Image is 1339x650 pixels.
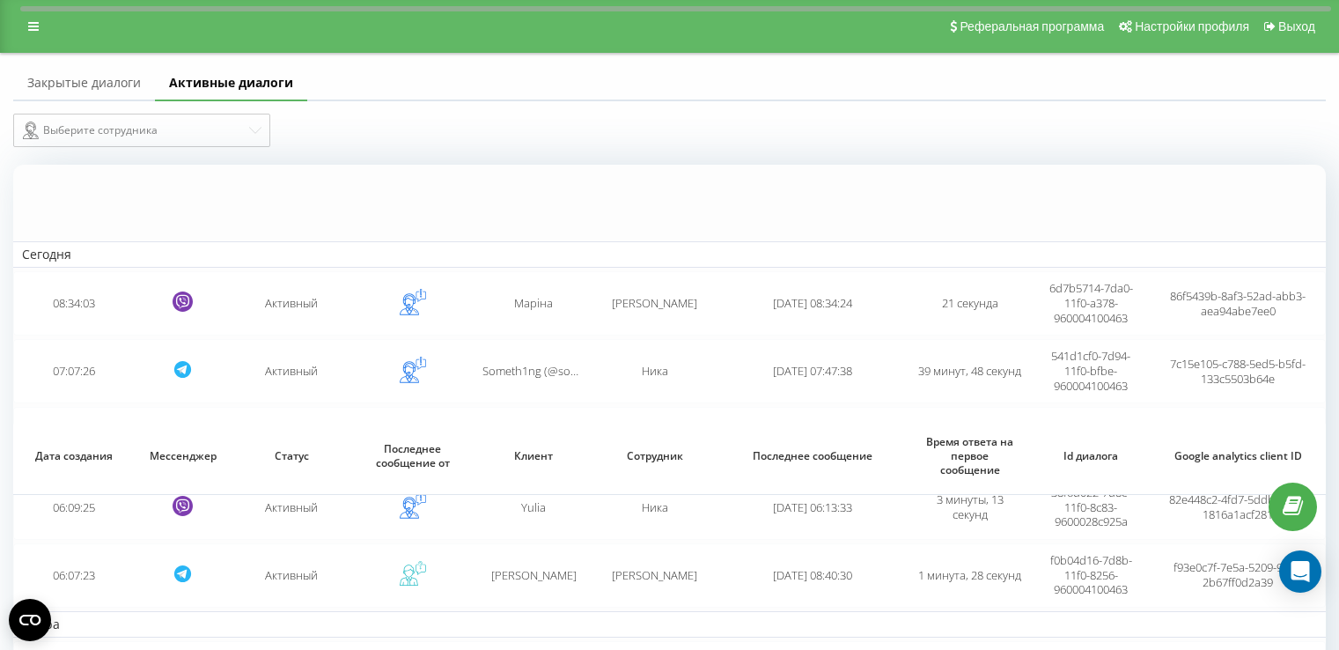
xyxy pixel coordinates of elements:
[232,407,353,471] td: Активный
[514,295,553,311] span: Маріна
[923,435,1017,476] span: Время ответа на первое сообщение
[1279,550,1321,593] div: Open Intercom Messenger
[232,475,353,539] td: Активный
[23,120,246,141] div: Выберите сотрудника
[147,449,218,463] span: Мессенджер
[13,66,155,101] a: Закрытые диалоги
[173,292,193,312] svg: Viber
[1169,491,1306,522] span: 82e448c2-4fd7-5ddb-8204-1816a1acf281
[1049,280,1133,326] span: 6d7b5714-7da0-11f0-a378-960004100463
[960,19,1104,33] span: Реферальная программа
[909,407,1031,471] td: 4 минуты, 39 секунд
[366,442,460,469] span: Последнее сообщение от
[488,449,581,463] span: Клиент
[1044,449,1137,463] span: Id диалога
[642,363,668,379] span: Ника
[232,339,353,403] td: Активный
[27,449,121,463] span: Дата создания
[245,449,338,463] span: Статус
[608,449,702,463] span: Сотрудник
[1170,288,1306,319] span: 86f5439b-8af3-52ad-abb3-aea94abe7ee0
[155,66,307,101] a: Активные диалоги
[173,496,193,516] svg: Viber
[909,543,1031,608] td: 1 минута, 28 секунд
[909,271,1031,336] td: 21 секунда
[1135,19,1249,33] span: Настройки профиля
[13,241,1326,268] td: Сегодня
[1168,449,1309,463] span: Google analytics client ID
[232,271,353,336] td: Активный
[773,363,852,379] span: [DATE] 07:47:38
[1051,348,1130,394] span: 541d1cf0-7d94-11f0-bfbe-960004100463
[13,611,1326,638] td: Вчера
[521,499,546,515] span: Yulia
[909,339,1031,403] td: 39 минут, 48 секунд
[773,295,852,311] span: [DATE] 08:34:24
[612,295,697,311] span: [PERSON_NAME]
[612,567,697,583] span: [PERSON_NAME]
[1173,559,1302,590] span: f93e0c7f-7e5a-5209-9f0a-2b67ff0d2a39
[232,543,353,608] td: Активный
[13,339,135,403] td: 07:07:26
[482,363,708,379] span: Someth1ng (@sometimesiwannadiee) Else??
[1278,19,1315,33] span: Выход
[1051,484,1130,530] span: 38f6d022-7d8c-11f0-8c83-9600028c925a
[13,475,135,539] td: 06:09:25
[773,567,852,583] span: [DATE] 08:40:30
[9,599,51,641] button: Open CMP widget
[642,499,668,515] span: Ника
[909,475,1031,539] td: 3 минуты, 13 секунд
[733,449,892,463] span: Последнее сообщение
[13,407,135,471] td: 06:42:55
[1050,552,1132,598] span: f0b04d16-7d8b-11f0-8256-960004100463
[1170,356,1306,387] span: 7c15e105-c788-5ed5-b5fd-133c5503b64e
[13,543,135,608] td: 06:07:23
[1050,417,1132,462] span: e75383aa-7d90-11f0-85f7-9600028c925a
[773,499,852,515] span: [DATE] 06:13:33
[491,567,577,583] span: [PERSON_NAME]
[13,271,135,336] td: 08:34:03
